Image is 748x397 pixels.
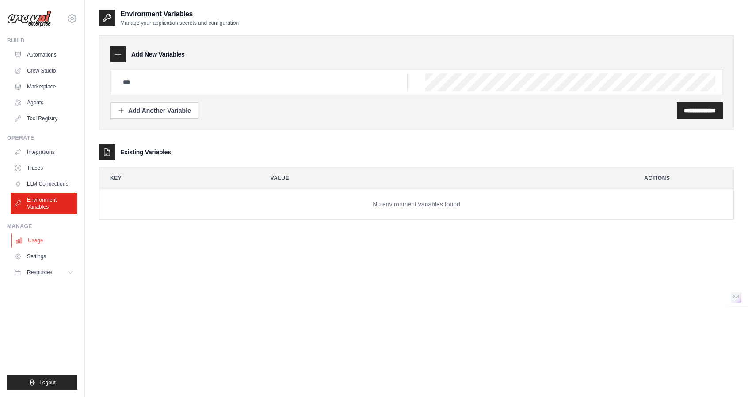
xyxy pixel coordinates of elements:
div: Build [7,37,77,44]
a: Automations [11,48,77,62]
a: Integrations [11,145,77,159]
a: Environment Variables [11,193,77,214]
th: Key [99,168,253,189]
a: Agents [11,95,77,110]
span: Logout [39,379,56,386]
h3: Add New Variables [131,50,185,59]
td: No environment variables found [99,189,733,220]
a: Tool Registry [11,111,77,126]
a: Traces [11,161,77,175]
a: Settings [11,249,77,263]
a: Usage [11,233,78,248]
button: Resources [11,265,77,279]
p: Manage your application secrets and configuration [120,19,239,27]
span: Resources [27,269,52,276]
h2: Environment Variables [120,9,239,19]
button: Logout [7,375,77,390]
img: Logo [7,10,51,27]
h3: Existing Variables [120,148,171,157]
th: Value [260,168,627,189]
div: Operate [7,134,77,141]
a: Marketplace [11,80,77,94]
th: Actions [634,168,733,189]
a: LLM Connections [11,177,77,191]
div: Add Another Variable [118,106,191,115]
div: Manage [7,223,77,230]
a: Crew Studio [11,64,77,78]
button: Add Another Variable [110,102,198,119]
